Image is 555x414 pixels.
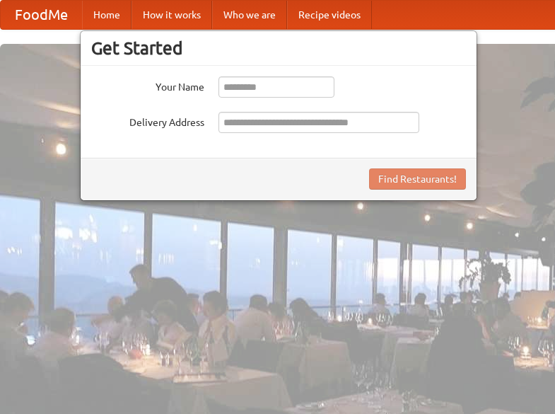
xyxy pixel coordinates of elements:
[91,76,204,94] label: Your Name
[132,1,212,29] a: How it works
[287,1,372,29] a: Recipe videos
[369,168,466,190] button: Find Restaurants!
[1,1,82,29] a: FoodMe
[82,1,132,29] a: Home
[212,1,287,29] a: Who we are
[91,38,466,59] h3: Get Started
[91,112,204,130] label: Delivery Address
